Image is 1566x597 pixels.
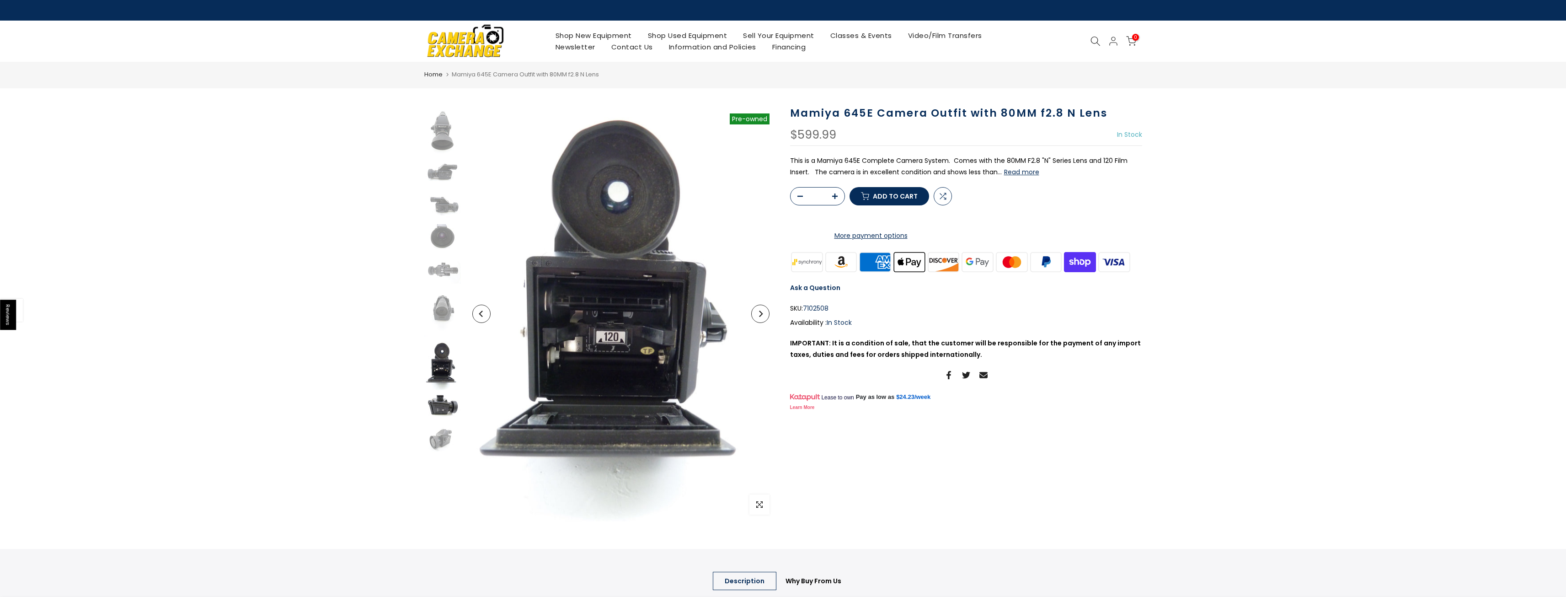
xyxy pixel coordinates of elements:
img: amazon payments [824,251,858,273]
a: Video/Film Transfers [900,30,990,41]
span: Pay as low as [856,393,895,401]
a: Ask a Question [790,283,840,292]
a: Contact Us [603,41,661,53]
a: 0 [1126,36,1136,46]
h1: Mamiya 645E Camera Outfit with 80MM f2.8 N Lens [790,107,1142,120]
p: This is a Mamiya 645E Complete Camera System. Comes with the 80MM F2.8 "N" Series Lens and 120 Fi... [790,155,1142,178]
span: 0 [1132,34,1139,41]
img: Mamiya 645E Camera Outfit with 80MM f2.8 N Lens Medium Format Equipment - Medium Format Cameras -... [424,224,461,252]
img: shopify pay [1063,251,1097,273]
img: Mamiya 645E Camera Outfit with 80MM f2.8 N Lens Medium Format Equipment - Medium Format Cameras -... [424,395,461,422]
div: SKU: [790,303,1142,314]
img: visa [1097,251,1131,273]
a: $24.23/week [896,393,930,401]
span: Add to cart [873,193,918,199]
img: Mamiya 645E Camera Outfit with 80MM f2.8 N Lens Medium Format Equipment - Medium Format Cameras -... [424,160,461,188]
strong: IMPORTANT: It is a condition of sale, that the customer will be responsible for the payment of an... [790,339,1141,359]
div: Availability : [790,317,1142,328]
a: Share on Facebook [945,370,953,381]
a: Newsletter [547,41,603,53]
span: In Stock [1117,130,1142,139]
a: Shop Used Equipment [640,30,735,41]
span: 7102508 [803,303,828,314]
img: apple pay [892,251,926,273]
img: Mamiya 645E Camera Outfit with 80MM f2.8 N Lens Medium Format Equipment - Medium Format Cameras -... [424,288,461,337]
span: Mamiya 645E Camera Outfit with 80MM f2.8 N Lens [452,70,599,79]
span: Lease to own [821,394,854,401]
img: master [994,251,1029,273]
span: In Stock [827,318,852,327]
img: Mamiya 645E Camera Outfit with 80MM f2.8 N Lens Medium Format Equipment - Medium Format Cameras -... [465,107,776,522]
a: More payment options [790,230,952,242]
img: Mamiya 645E Camera Outfit with 80MM f2.8 N Lens Medium Format Equipment - Medium Format Cameras -... [424,341,461,390]
img: paypal [1029,251,1063,273]
button: Previous [472,305,491,323]
img: Mamiya 645E Camera Outfit with 80MM f2.8 N Lens Medium Format Equipment - Medium Format Cameras -... [424,256,461,284]
img: synchrony [790,251,824,273]
a: Financing [764,41,814,53]
div: $599.99 [790,129,836,141]
img: discover [926,251,961,273]
a: Why Buy From Us [774,572,853,590]
a: Description [713,572,776,590]
a: Home [424,70,443,79]
img: Mamiya 645E Camera Outfit with 80MM f2.8 N Lens Medium Format Equipment - Medium Format Cameras -... [424,192,461,220]
img: Mamiya 645E Camera Outfit with 80MM f2.8 N Lens Medium Format Equipment - Medium Format Cameras -... [424,427,461,454]
img: Mamiya 645E Camera Outfit with 80MM f2.8 N Lens Medium Format Equipment - Medium Format Cameras -... [424,107,461,156]
a: Sell Your Equipment [735,30,823,41]
a: Information and Policies [661,41,764,53]
button: Next [751,305,770,323]
img: google pay [961,251,995,273]
button: Add to cart [850,187,929,205]
a: Share on Twitter [962,370,970,381]
a: Learn More [790,405,815,410]
a: Share on Email [979,370,988,381]
button: Read more [1004,168,1039,176]
a: Classes & Events [822,30,900,41]
a: Shop New Equipment [547,30,640,41]
img: american express [858,251,893,273]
